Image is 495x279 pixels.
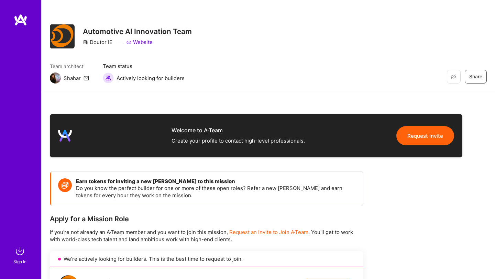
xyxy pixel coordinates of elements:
[83,27,192,36] h3: Automotive AI Innovation Team
[58,178,72,192] img: Token icon
[465,70,487,83] button: Share
[50,228,363,243] p: If you're not already an A·Team member and you want to join this mission, . You'll get to work wi...
[50,214,363,223] div: Apply for a Mission Role
[14,244,27,265] a: sign inSign In
[58,129,72,143] img: logo
[76,185,356,199] p: Do you know the perfect builder for one or more of these open roles? Refer a new [PERSON_NAME] an...
[50,24,75,48] img: Company Logo
[103,72,114,83] img: Actively looking for builders
[396,126,454,145] button: Request Invite
[229,229,308,235] span: Request an Invite to Join A·Team
[13,244,27,258] img: sign in
[172,137,305,145] div: Create your profile to contact high-level professionals.
[126,38,153,46] a: Website
[469,73,482,80] span: Share
[13,258,26,265] div: Sign In
[14,14,27,26] img: logo
[84,75,89,81] i: icon Mail
[50,72,61,83] img: Team Architect
[50,63,89,70] span: Team architect
[76,178,356,185] h4: Earn tokens for inviting a new [PERSON_NAME] to this mission
[50,251,363,267] div: We’re actively looking for builders. This is the best time to request to join.
[83,38,112,46] div: Doutor IE
[451,74,456,79] i: icon EyeClosed
[172,126,305,134] div: Welcome to A·Team
[103,63,185,70] span: Team status
[83,40,88,45] i: icon CompanyGray
[117,75,185,82] span: Actively looking for builders
[64,75,81,82] div: Shahar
